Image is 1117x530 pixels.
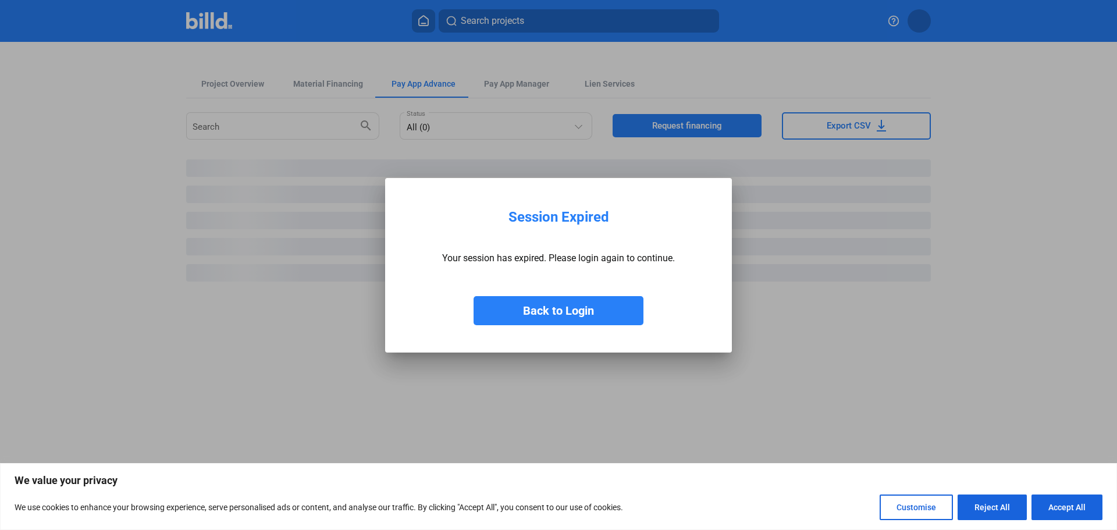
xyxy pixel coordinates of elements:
button: Back to Login [474,296,643,325]
div: Session Expired [508,209,609,226]
button: Reject All [958,495,1027,520]
button: Accept All [1031,495,1102,520]
button: Customise [880,495,953,520]
p: We value your privacy [15,474,1102,488]
p: Your session has expired. Please login again to continue. [442,252,675,264]
p: We use cookies to enhance your browsing experience, serve personalised ads or content, and analys... [15,500,623,514]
